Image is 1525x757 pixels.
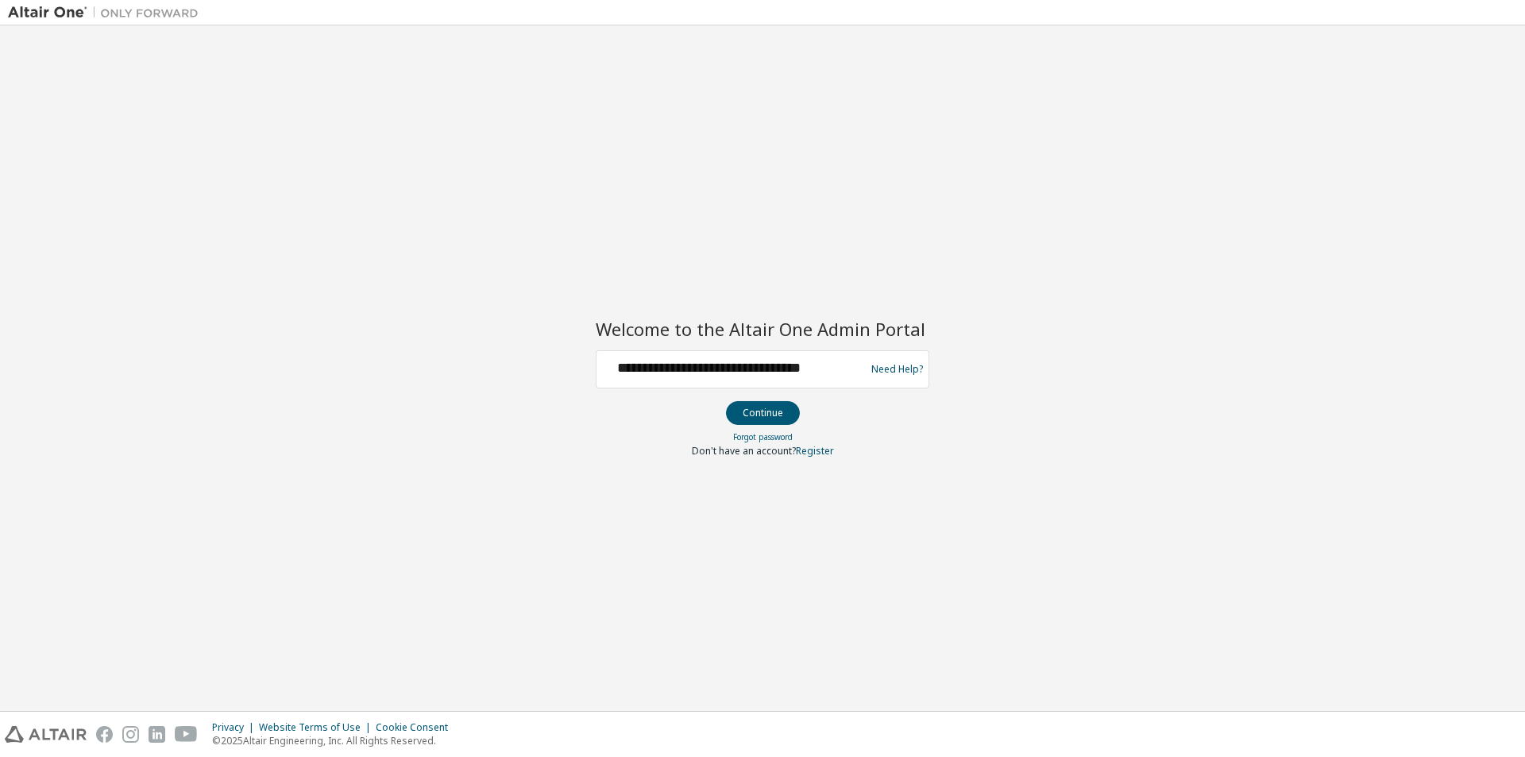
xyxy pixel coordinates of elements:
[175,726,198,743] img: youtube.svg
[212,721,259,734] div: Privacy
[212,734,457,747] p: © 2025 Altair Engineering, Inc. All Rights Reserved.
[96,726,113,743] img: facebook.svg
[122,726,139,743] img: instagram.svg
[796,444,834,458] a: Register
[692,444,796,458] span: Don't have an account?
[259,721,376,734] div: Website Terms of Use
[376,721,457,734] div: Cookie Consent
[5,726,87,743] img: altair_logo.svg
[149,726,165,743] img: linkedin.svg
[726,401,800,425] button: Continue
[596,318,929,340] h2: Welcome to the Altair One Admin Portal
[733,431,793,442] a: Forgot password
[8,5,207,21] img: Altair One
